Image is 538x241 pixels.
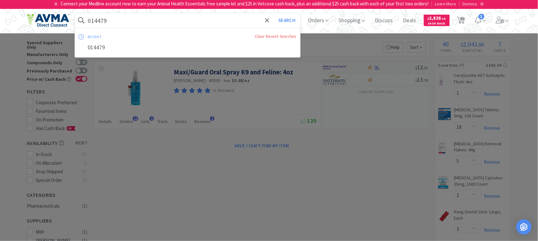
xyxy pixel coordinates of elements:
span: 2,826 [428,15,446,21]
span: Shopping [336,8,367,33]
a: $2,826.18Cash Back [424,12,450,29]
span: . 18 [441,17,446,21]
span: Discuss [373,8,396,33]
span: Deals [401,8,419,33]
span: Cash Back [428,22,446,26]
span: 1 [479,14,484,19]
div: 014479 [75,42,300,53]
button: Search [273,13,300,28]
span: | [459,1,460,7]
a: Deals [401,18,419,24]
span: $ [428,17,429,21]
a: Clear Recent Searches [255,34,296,39]
span: | [431,1,433,7]
div: Open Intercom Messenger [516,219,532,235]
img: e4e33dab9f054f5782a47901c742baa9_102.png [27,14,69,27]
a: Discuss [373,18,396,24]
span: 40 [460,6,464,31]
input: Search by item, sku, manufacturer, ingredient, size... [75,13,300,28]
div: recent [88,32,178,42]
span: Orders [306,8,331,33]
span: Dismiss [463,1,477,7]
span: Learn More [435,1,456,7]
a: 40 [455,18,468,24]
